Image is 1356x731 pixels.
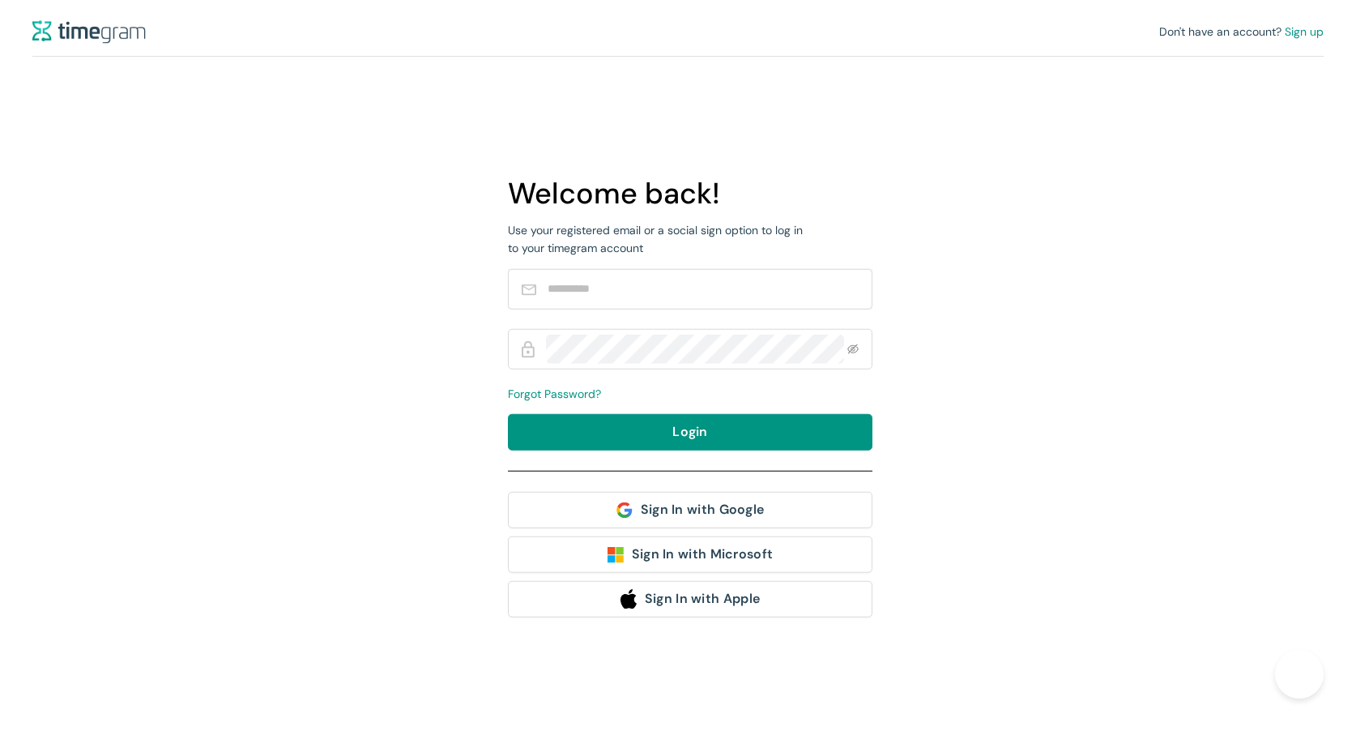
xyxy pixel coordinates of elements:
span: Forgot Password? [508,386,601,400]
img: microsoft_symbol.svg.7adfcf4148f1340ac07bbd622f15fa9b.svg [608,547,624,563]
div: Use your registered email or a social sign option to log in to your timegram account [508,220,812,256]
div: Don't have an account? [1159,23,1324,41]
button: Sign In with Apple [508,580,872,617]
span: Sign In with Microsoft [632,544,774,564]
img: apple_logo.svg.d3405fc89ec32574d3f8fcfecea41810.svg [620,589,637,609]
button: Login [508,413,872,450]
img: Password%20icon.e6694d69a3b8da29ba6a8b8d8359ce16.svg [522,341,535,358]
span: Sign up [1285,24,1324,39]
h1: Welcome back! [508,171,941,217]
span: eye-invisible [847,343,859,354]
span: Sign In with Apple [645,588,760,608]
span: Login [672,421,708,442]
span: Sign In with Google [641,499,765,519]
img: Google%20icon.929585cbd2113aa567ae39ecc8c7a1ec.svg [616,502,633,519]
img: workEmail.b6d5193ac24512bb5ed340f0fc694c1d.svg [522,284,536,296]
button: Sign In with Microsoft [508,536,872,572]
img: logo [32,20,146,44]
iframe: Toggle Customer Support [1275,650,1324,699]
button: Sign In with Google [508,491,872,528]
